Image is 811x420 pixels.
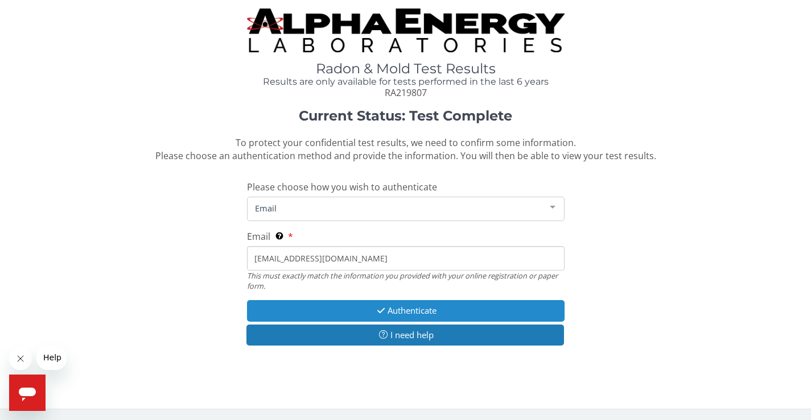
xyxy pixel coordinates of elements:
[155,136,656,162] span: To protect your confidential test results, we need to confirm some information. Please choose an ...
[9,347,32,370] iframe: Close message
[36,345,67,370] iframe: Message from company
[247,77,565,87] h4: Results are only available for tests performed in the last 6 years
[247,271,565,292] div: This must exactly match the information you provided with your online registration or paper form.
[247,9,565,52] img: TightCrop.jpg
[247,181,437,193] span: Please choose how you wish to authenticate
[9,375,46,411] iframe: Button to launch messaging window
[247,300,565,321] button: Authenticate
[246,325,564,346] button: I need help
[385,86,427,99] span: RA219807
[252,202,541,214] span: Email
[299,107,512,124] strong: Current Status: Test Complete
[247,61,565,76] h1: Radon & Mold Test Results
[247,230,270,243] span: Email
